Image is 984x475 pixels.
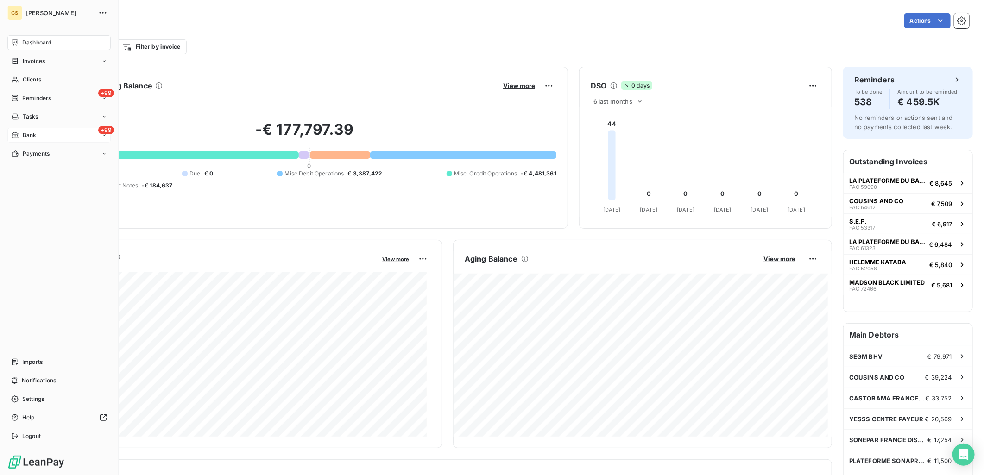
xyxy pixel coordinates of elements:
[929,241,952,248] span: € 6,484
[926,394,952,402] span: € 33,752
[929,261,952,269] span: € 5,840
[854,94,883,109] h4: 538
[307,162,311,169] span: 0
[382,256,409,262] span: View more
[849,415,924,423] span: YESSS CENTRE PAYEUR
[22,413,35,422] span: Help
[925,415,952,423] span: € 20,569
[22,94,51,102] span: Reminders
[898,94,958,109] h4: € 459.5K
[23,112,38,121] span: Tasks
[142,181,173,190] span: -€ 184,637
[931,281,952,289] span: € 5,681
[904,13,951,28] button: Actions
[849,205,876,210] span: FAC 64612
[844,193,972,213] button: COUSINS AND COFAC 64612€ 7,509
[761,255,798,263] button: View more
[7,455,65,469] img: Logo LeanPay
[844,234,972,254] button: LA PLATEFORME DU BATIMENT PDBFAC 61323€ 6,484
[52,120,556,148] h2: -€ 177,797.39
[23,131,37,139] span: Bank
[928,457,952,464] span: € 11,500
[503,82,535,89] span: View more
[849,353,883,360] span: SEGM BHV
[22,38,51,47] span: Dashboard
[849,238,925,245] span: LA PLATEFORME DU BATIMENT PDB
[23,57,45,65] span: Invoices
[849,279,925,286] span: MADSON BLACK LIMITED
[849,394,926,402] span: CASTORAMA FRANCE SAS
[849,177,926,184] span: LA PLATEFORME DU BATIMENT PDB
[379,255,412,263] button: View more
[844,254,972,275] button: HELEMME KATABAFAC 52058€ 5,840
[849,374,904,381] span: COUSINS AND CO
[98,89,114,97] span: +99
[849,225,875,231] span: FAC 53317
[854,89,883,94] span: To be done
[849,258,906,266] span: HELEMME KATABA
[844,275,972,295] button: MADSON BLACK LIMITEDFAC 72466€ 5,681
[23,150,50,158] span: Payments
[500,81,538,90] button: View more
[844,173,972,193] button: LA PLATEFORME DU BATIMENT PDBFAC 59090€ 8,645
[640,206,658,213] tspan: [DATE]
[849,436,928,444] span: SONEPAR FRANCE DISTRIBUTION
[348,169,383,178] span: € 3,387,422
[849,266,877,271] span: FAC 52058
[849,245,876,251] span: FAC 61323
[849,218,866,225] span: S.E.P.
[22,432,41,440] span: Logout
[952,444,975,466] div: Open Intercom Messenger
[849,197,903,205] span: COUSINS AND CO
[7,410,111,425] a: Help
[98,126,114,134] span: +99
[927,353,952,360] span: € 79,971
[284,169,344,178] span: Misc Debit Operations
[52,262,376,272] span: Monthly Revenue
[844,324,972,346] h6: Main Debtors
[116,39,186,54] button: Filter by invoice
[898,89,958,94] span: Amount to be reminded
[925,374,952,381] span: € 39,224
[677,206,694,213] tspan: [DATE]
[7,6,22,20] div: GS
[521,169,556,178] span: -€ 4,481,361
[204,169,213,178] span: € 0
[621,81,652,90] span: 0 days
[844,150,972,173] h6: Outstanding Invoices
[26,9,93,17] span: [PERSON_NAME]
[22,395,44,403] span: Settings
[23,75,41,84] span: Clients
[763,255,795,262] span: View more
[593,98,632,105] span: 6 last months
[854,114,953,131] span: No reminders or actions sent and no payments collected last week.
[22,358,43,366] span: Imports
[603,206,621,213] tspan: [DATE]
[788,206,805,213] tspan: [DATE]
[849,286,877,292] span: FAC 72466
[591,80,606,91] h6: DSO
[931,200,952,207] span: € 7,509
[932,220,952,228] span: € 6,917
[928,436,952,444] span: € 17,254
[751,206,769,213] tspan: [DATE]
[189,169,200,178] span: Due
[844,213,972,234] button: S.E.P.FAC 53317€ 6,917
[465,253,517,264] h6: Aging Balance
[22,376,56,385] span: Notifications
[849,184,877,190] span: FAC 59090
[714,206,732,213] tspan: [DATE]
[454,169,517,178] span: Misc. Credit Operations
[849,457,928,464] span: PLATEFORME SONAPRO FLEURY MEROGIS
[929,180,952,187] span: € 8,645
[854,74,895,85] h6: Reminders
